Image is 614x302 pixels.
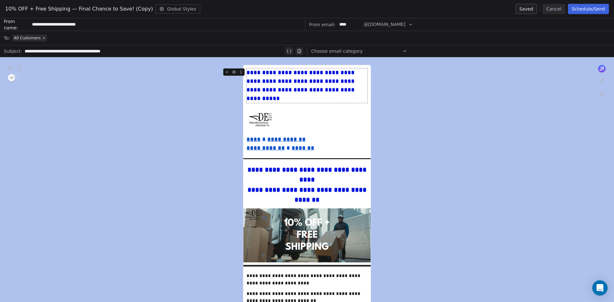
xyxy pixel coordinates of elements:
[4,48,22,56] span: Subject:
[309,21,335,28] span: From email:
[155,4,200,13] button: Global Styles
[311,48,363,54] span: Choose email category
[516,4,537,14] button: Saved
[364,21,405,28] span: @[DOMAIN_NAME]
[14,35,41,41] span: All Customers
[592,280,608,296] div: Open Intercom Messenger
[4,35,10,41] span: To:
[542,4,565,14] button: Cancel
[568,4,609,14] button: Schedule/Send
[5,5,153,13] span: 10% OFF + Free Shipping — Final Chance to Save! (Copy)
[4,18,29,31] span: From name:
